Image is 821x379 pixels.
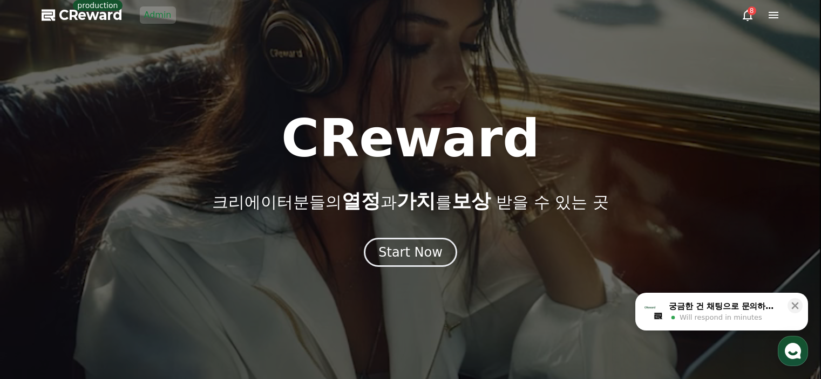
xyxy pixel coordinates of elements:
span: 열정 [342,190,381,212]
div: 8 [748,6,756,15]
a: 8 [741,9,754,22]
h1: CReward [281,113,540,164]
div: Start Now [378,244,443,261]
span: CReward [59,6,123,24]
a: CReward [42,6,123,24]
a: Start Now [364,249,457,259]
a: Admin [140,6,176,24]
button: Start Now [364,238,457,267]
span: 가치 [397,190,436,212]
p: 크리에이터분들의 과 를 받을 수 있는 곳 [212,190,608,212]
span: 보상 [452,190,491,212]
